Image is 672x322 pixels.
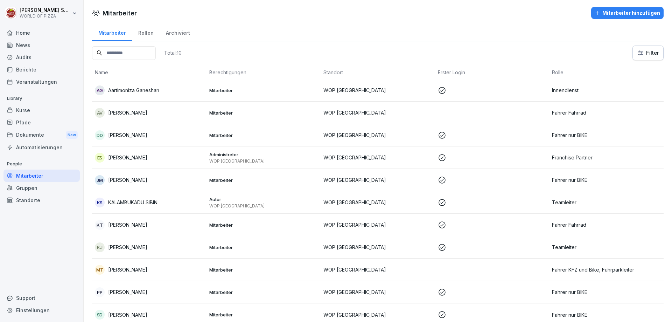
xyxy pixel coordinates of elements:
[95,108,105,118] div: AV
[321,66,435,79] th: Standort
[3,39,80,51] div: News
[552,244,661,251] p: Teamleiter
[95,220,105,230] div: KT
[435,66,549,79] th: Erster Login
[323,109,432,116] p: WOP [GEOGRAPHIC_DATA]
[3,158,80,170] p: People
[323,266,432,273] p: WOP [GEOGRAPHIC_DATA]
[108,221,147,228] p: [PERSON_NAME]
[108,244,147,251] p: [PERSON_NAME]
[552,311,661,318] p: Fahrer nur BIKE
[95,153,105,163] div: ES
[3,27,80,39] a: Home
[3,104,80,116] a: Kurse
[3,51,80,63] a: Audits
[164,49,182,56] p: Total: 10
[108,199,157,206] p: KALAMBUKADU SIBIN
[209,203,318,209] p: WOP [GEOGRAPHIC_DATA]
[3,170,80,182] a: Mitarbeiter
[323,244,432,251] p: WOP [GEOGRAPHIC_DATA]
[595,9,660,17] div: Mitarbeiter hinzufügen
[95,85,105,95] div: AG
[209,87,318,94] p: Mitarbeiter
[209,196,318,203] p: Autor
[209,311,318,318] p: Mitarbeiter
[323,87,432,94] p: WOP [GEOGRAPHIC_DATA]
[323,131,432,139] p: WOP [GEOGRAPHIC_DATA]
[3,129,80,142] div: Dokumente
[209,151,318,158] p: Administrator
[549,66,664,79] th: Rolle
[20,7,71,13] p: [PERSON_NAME] Sumhayev
[637,49,659,56] div: Filter
[323,154,432,161] p: WOP [GEOGRAPHIC_DATA]
[132,23,160,41] a: Rollen
[95,130,105,140] div: DD
[552,266,661,273] p: Fahrer KFZ und Bike, Fuhrparkleiter
[552,131,661,139] p: Fahrer nur BIKE
[92,66,206,79] th: Name
[552,109,661,116] p: Fahrer Fahrrad
[95,175,105,185] div: JM
[95,265,105,275] div: MT
[209,110,318,116] p: Mitarbeiter
[552,221,661,228] p: Fahrer Fahrrad
[95,310,105,320] div: SD
[108,311,147,318] p: [PERSON_NAME]
[3,116,80,129] a: Pfade
[209,244,318,251] p: Mitarbeiter
[209,177,318,183] p: Mitarbeiter
[3,194,80,206] a: Standorte
[92,23,132,41] a: Mitarbeiter
[95,242,105,252] div: KJ
[3,129,80,142] a: DokumenteNew
[103,8,137,18] h1: Mitarbeiter
[66,131,78,139] div: New
[323,199,432,206] p: WOP [GEOGRAPHIC_DATA]
[323,288,432,296] p: WOP [GEOGRAPHIC_DATA]
[209,267,318,273] p: Mitarbeiter
[108,154,147,161] p: [PERSON_NAME]
[552,288,661,296] p: Fahrer nur BIKE
[552,154,661,161] p: Franchise Partner
[108,288,147,296] p: [PERSON_NAME]
[209,158,318,164] p: WOP [GEOGRAPHIC_DATA]
[3,63,80,76] a: Berichte
[323,221,432,228] p: WOP [GEOGRAPHIC_DATA]
[108,87,159,94] p: Aartimoniza Ganeshan
[95,198,105,207] div: KS
[591,7,664,19] button: Mitarbeiter hinzufügen
[3,182,80,194] div: Gruppen
[209,132,318,138] p: Mitarbeiter
[3,292,80,304] div: Support
[95,287,105,297] div: PP
[3,76,80,88] a: Veranstaltungen
[552,199,661,206] p: Teamleiter
[20,14,71,19] p: WORLD OF PIZZA
[209,222,318,228] p: Mitarbeiter
[633,46,663,60] button: Filter
[160,23,196,41] a: Archiviert
[206,66,321,79] th: Berechtigungen
[108,131,147,139] p: [PERSON_NAME]
[108,109,147,116] p: [PERSON_NAME]
[3,93,80,104] p: Library
[552,87,661,94] p: Innendienst
[3,141,80,153] a: Automatisierungen
[3,304,80,316] a: Einstellungen
[323,311,432,318] p: WOP [GEOGRAPHIC_DATA]
[323,176,432,184] p: WOP [GEOGRAPHIC_DATA]
[108,176,147,184] p: [PERSON_NAME]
